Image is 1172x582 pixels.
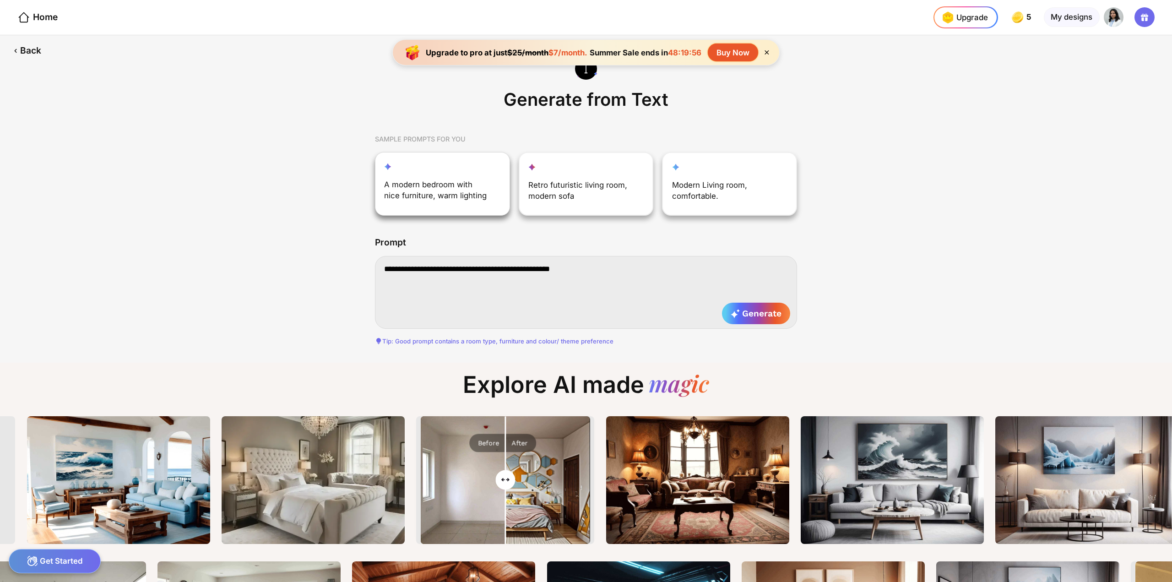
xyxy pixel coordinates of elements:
[672,163,679,171] img: customization-star-icon.svg
[375,126,797,152] div: SAMPLE PROMPTS FOR YOU
[587,48,704,57] div: Summer Sale ends in
[528,163,536,171] img: fill-up-your-space-star-icon.svg
[27,416,210,544] img: ThumbnailOceanlivingroom.png
[649,371,709,399] div: magic
[1026,13,1033,22] span: 5
[507,48,548,57] span: $25/month
[575,57,597,80] img: generate-from-text-icon.svg
[421,416,592,544] img: After image
[939,9,988,26] div: Upgrade
[426,48,587,57] div: Upgrade to pro at just
[668,48,701,57] span: 48:19:56
[672,179,776,206] div: Modern Living room, comfortable.
[528,179,632,206] div: Retro futuristic living room, modern sofa
[402,42,423,64] img: upgrade-banner-new-year-icon.gif
[384,163,391,170] img: reimagine-star-icon.svg
[375,337,797,345] div: Tip: Good prompt contains a room type, furniture and colour/ theme preference
[939,9,956,26] img: upgrade-nav-btn-icon.gif
[548,48,587,57] span: $7/month.
[17,11,58,24] div: Home
[606,416,789,544] img: Thumbnailtext2image_00673_.png
[801,416,984,544] img: Thumbnailtext2image_00675_.png
[1104,7,1123,27] img: ACg8ocLmrjTe7LPrn9fh6dS78E8XAh_ZkeD0Wpjs6u5odzPJW3265lsFlQ=s96-c
[499,86,673,117] div: Generate from Text
[384,179,489,206] div: A modern bedroom with nice furniture, warm lighting
[708,44,758,61] div: Buy Now
[1044,7,1100,27] div: My designs
[731,308,781,319] span: Generate
[454,371,718,408] div: Explore AI made
[222,416,405,544] img: Thumbnailexplore-image9.png
[375,238,406,248] div: Prompt
[9,549,101,573] div: Get Started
